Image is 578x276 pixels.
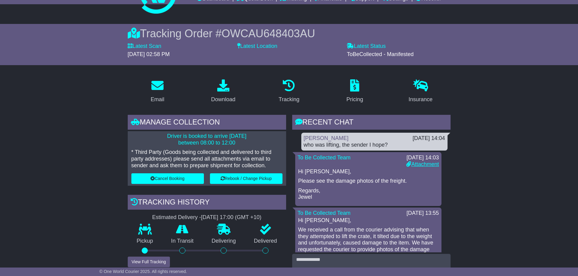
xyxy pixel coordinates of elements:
a: [PERSON_NAME] [304,135,349,141]
span: ToBeCollected - Manifested [347,51,414,57]
a: Download [207,77,239,106]
div: Manage collection [128,115,286,131]
p: * Third Party (Goods being collected and delivered to third party addresses) please send all atta... [131,149,282,169]
div: [DATE] 14:03 [406,155,439,161]
p: Delivered [245,238,286,244]
a: To Be Collected Team [298,155,351,161]
p: Driver is booked to arrive [DATE] between 08:00 to 12:00 [131,133,282,146]
p: We received a call from the courier advising that when they attempted to lift the crate, it tilte... [298,227,438,259]
div: Tracking [279,95,299,104]
p: Hi [PERSON_NAME], [298,217,438,224]
p: Pickup [128,238,162,244]
span: [DATE] 02:58 PM [128,51,170,57]
label: Latest Location [237,43,277,50]
button: View Full Tracking [128,257,170,267]
span: © One World Courier 2025. All rights reserved. [100,269,187,274]
button: Rebook / Change Pickup [210,173,282,184]
label: Latest Status [347,43,386,50]
div: Tracking Order # [128,27,451,40]
div: [DATE] 14:04 [413,135,445,142]
p: Regards, Jewel [298,188,438,201]
a: Pricing [343,77,367,106]
a: Attachment [406,161,439,167]
div: who was lifting, the sender I hope? [304,142,445,148]
a: Insurance [405,77,437,106]
span: OWCAU648403AU [221,27,315,40]
div: [DATE] 17:00 (GMT +10) [201,214,262,221]
p: Hi [PERSON_NAME], [298,168,438,175]
div: RECENT CHAT [292,115,451,131]
div: Estimated Delivery - [128,214,286,221]
div: Email [150,95,164,104]
div: Insurance [409,95,433,104]
div: Tracking history [128,195,286,211]
label: Latest Scan [128,43,161,50]
p: Delivering [203,238,245,244]
p: Please see the damage photos of the freight. [298,178,438,185]
div: Pricing [346,95,363,104]
a: Email [147,77,168,106]
a: To Be Collected Team [298,210,351,216]
p: In Transit [162,238,203,244]
div: Download [211,95,235,104]
a: Tracking [275,77,303,106]
div: [DATE] 13:55 [407,210,439,217]
button: Cancel Booking [131,173,204,184]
